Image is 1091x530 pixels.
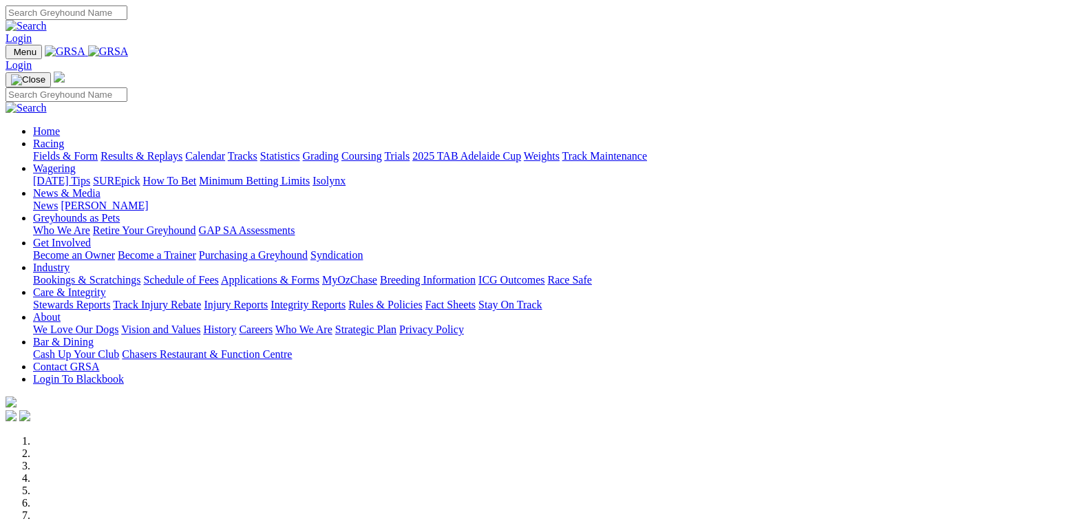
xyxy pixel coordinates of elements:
[33,262,70,273] a: Industry
[61,200,148,211] a: [PERSON_NAME]
[33,212,120,224] a: Greyhounds as Pets
[33,274,140,286] a: Bookings & Scratchings
[380,274,476,286] a: Breeding Information
[199,249,308,261] a: Purchasing a Greyhound
[45,45,85,58] img: GRSA
[228,150,257,162] a: Tracks
[203,324,236,335] a: History
[33,324,1085,336] div: About
[310,249,363,261] a: Syndication
[33,175,90,187] a: [DATE] Tips
[199,224,295,236] a: GAP SA Assessments
[118,249,196,261] a: Become a Trainer
[33,311,61,323] a: About
[33,224,1085,237] div: Greyhounds as Pets
[19,410,30,421] img: twitter.svg
[33,324,118,335] a: We Love Our Dogs
[6,72,51,87] button: Toggle navigation
[143,274,218,286] a: Schedule of Fees
[122,348,292,360] a: Chasers Restaurant & Function Centre
[341,150,382,162] a: Coursing
[14,47,36,57] span: Menu
[6,410,17,421] img: facebook.svg
[6,396,17,407] img: logo-grsa-white.png
[6,59,32,71] a: Login
[271,299,346,310] a: Integrity Reports
[33,299,1085,311] div: Care & Integrity
[313,175,346,187] a: Isolynx
[478,274,544,286] a: ICG Outcomes
[239,324,273,335] a: Careers
[88,45,129,58] img: GRSA
[143,175,197,187] a: How To Bet
[33,361,99,372] a: Contact GRSA
[54,72,65,83] img: logo-grsa-white.png
[562,150,647,162] a: Track Maintenance
[547,274,591,286] a: Race Safe
[33,200,1085,212] div: News & Media
[93,175,140,187] a: SUREpick
[33,150,1085,162] div: Racing
[113,299,201,310] a: Track Injury Rebate
[6,102,47,114] img: Search
[384,150,410,162] a: Trials
[335,324,396,335] a: Strategic Plan
[33,286,106,298] a: Care & Integrity
[33,348,119,360] a: Cash Up Your Club
[524,150,560,162] a: Weights
[6,32,32,44] a: Login
[33,200,58,211] a: News
[199,175,310,187] a: Minimum Betting Limits
[425,299,476,310] a: Fact Sheets
[121,324,200,335] a: Vision and Values
[303,150,339,162] a: Grading
[6,6,127,20] input: Search
[33,249,1085,262] div: Get Involved
[33,125,60,137] a: Home
[322,274,377,286] a: MyOzChase
[33,249,115,261] a: Become an Owner
[33,138,64,149] a: Racing
[412,150,521,162] a: 2025 TAB Adelaide Cup
[33,175,1085,187] div: Wagering
[100,150,182,162] a: Results & Replays
[185,150,225,162] a: Calendar
[478,299,542,310] a: Stay On Track
[11,74,45,85] img: Close
[33,150,98,162] a: Fields & Form
[33,336,94,348] a: Bar & Dining
[33,348,1085,361] div: Bar & Dining
[260,150,300,162] a: Statistics
[275,324,332,335] a: Who We Are
[399,324,464,335] a: Privacy Policy
[33,224,90,236] a: Who We Are
[33,299,110,310] a: Stewards Reports
[6,20,47,32] img: Search
[33,162,76,174] a: Wagering
[93,224,196,236] a: Retire Your Greyhound
[33,274,1085,286] div: Industry
[33,237,91,248] a: Get Involved
[33,373,124,385] a: Login To Blackbook
[6,87,127,102] input: Search
[348,299,423,310] a: Rules & Policies
[6,45,42,59] button: Toggle navigation
[221,274,319,286] a: Applications & Forms
[204,299,268,310] a: Injury Reports
[33,187,100,199] a: News & Media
